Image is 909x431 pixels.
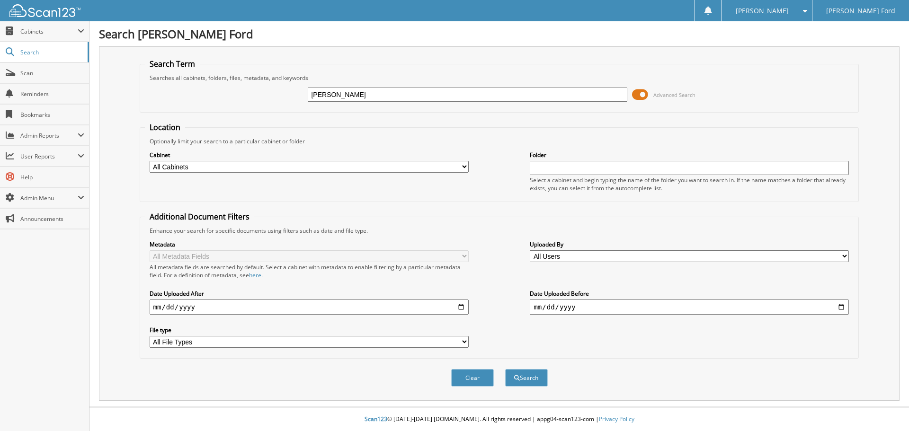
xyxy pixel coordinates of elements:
[20,173,84,181] span: Help
[150,290,469,298] label: Date Uploaded After
[20,27,78,35] span: Cabinets
[20,48,83,56] span: Search
[9,4,80,17] img: scan123-logo-white.svg
[20,90,84,98] span: Reminders
[530,299,849,315] input: end
[145,227,854,235] div: Enhance your search for specific documents using filters such as date and file type.
[530,151,849,159] label: Folder
[150,326,469,334] label: File type
[145,137,854,145] div: Optionally limit your search to a particular cabinet or folder
[530,290,849,298] label: Date Uploaded Before
[505,369,548,387] button: Search
[89,408,909,431] div: © [DATE]-[DATE] [DOMAIN_NAME]. All rights reserved | appg04-scan123-com |
[150,299,469,315] input: start
[20,69,84,77] span: Scan
[599,415,634,423] a: Privacy Policy
[20,132,78,140] span: Admin Reports
[150,151,469,159] label: Cabinet
[530,240,849,248] label: Uploaded By
[653,91,695,98] span: Advanced Search
[249,271,261,279] a: here
[365,415,387,423] span: Scan123
[150,240,469,248] label: Metadata
[826,8,895,14] span: [PERSON_NAME] Ford
[20,194,78,202] span: Admin Menu
[20,215,84,223] span: Announcements
[145,59,200,69] legend: Search Term
[736,8,789,14] span: [PERSON_NAME]
[99,26,900,42] h1: Search [PERSON_NAME] Ford
[862,386,909,431] iframe: Chat Widget
[20,152,78,160] span: User Reports
[451,369,494,387] button: Clear
[20,111,84,119] span: Bookmarks
[150,263,469,279] div: All metadata fields are searched by default. Select a cabinet with metadata to enable filtering b...
[145,211,254,222] legend: Additional Document Filters
[145,122,185,132] legend: Location
[530,176,849,192] div: Select a cabinet and begin typing the name of the folder you want to search in. If the name match...
[145,74,854,82] div: Searches all cabinets, folders, files, metadata, and keywords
